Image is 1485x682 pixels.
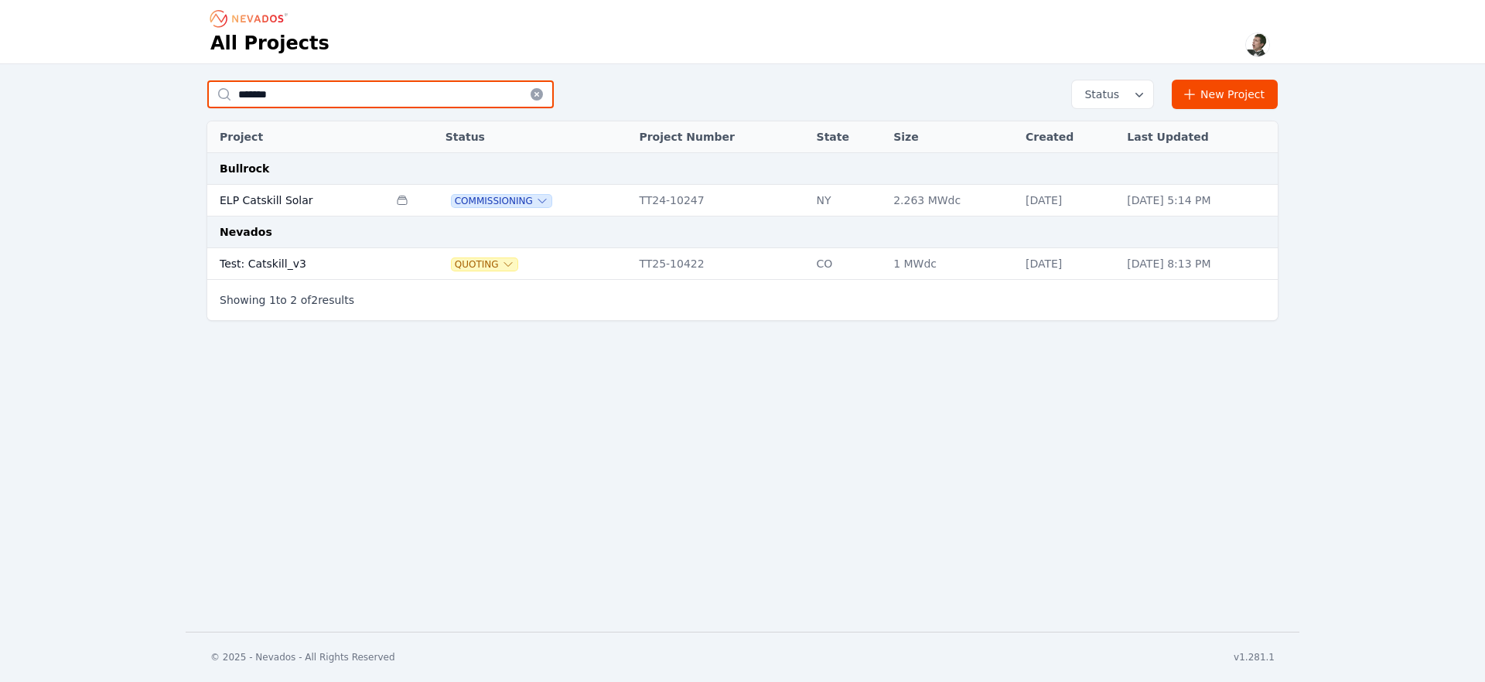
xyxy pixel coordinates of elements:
[210,31,329,56] h1: All Projects
[886,185,1018,217] td: 2.263 MWdc
[207,248,388,280] td: Test: Catskill_v3
[1119,248,1278,280] td: [DATE] 8:13 PM
[210,651,395,663] div: © 2025 - Nevados - All Rights Reserved
[1018,185,1119,217] td: [DATE]
[1245,32,1270,57] img: Alex Kushner
[1119,185,1278,217] td: [DATE] 5:14 PM
[631,121,808,153] th: Project Number
[207,121,388,153] th: Project
[438,121,632,153] th: Status
[1119,121,1278,153] th: Last Updated
[207,185,1278,217] tr: ELP Catskill SolarCommissioningTT24-10247NY2.263 MWdc[DATE][DATE] 5:14 PM
[207,248,1278,280] tr: Test: Catskill_v3QuotingTT25-10422CO1 MWdc[DATE][DATE] 8:13 PM
[290,294,297,306] span: 2
[207,153,1278,185] td: Bullrock
[631,248,808,280] td: TT25-10422
[1234,651,1275,663] div: v1.281.1
[210,6,292,31] nav: Breadcrumb
[452,195,551,207] button: Commissioning
[220,292,354,308] p: Showing to of results
[207,185,388,217] td: ELP Catskill Solar
[809,121,886,153] th: State
[631,185,808,217] td: TT24-10247
[1018,248,1119,280] td: [DATE]
[1078,87,1119,102] span: Status
[269,294,276,306] span: 1
[809,185,886,217] td: NY
[809,248,886,280] td: CO
[1018,121,1119,153] th: Created
[1172,80,1278,109] a: New Project
[311,294,318,306] span: 2
[207,217,1278,248] td: Nevados
[452,258,517,271] button: Quoting
[1072,80,1153,108] button: Status
[886,121,1018,153] th: Size
[886,248,1018,280] td: 1 MWdc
